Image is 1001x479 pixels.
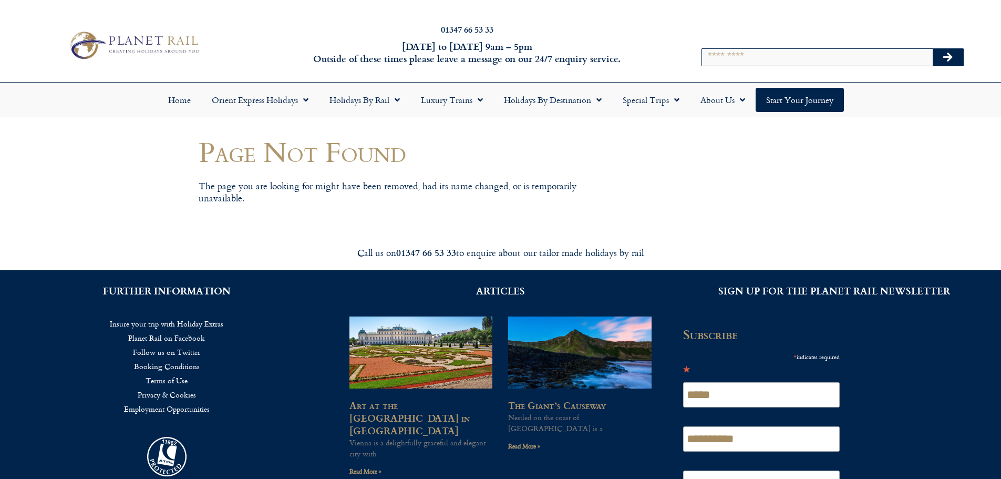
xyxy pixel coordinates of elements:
a: Orient Express Holidays [201,88,319,112]
a: Booking Conditions [16,359,318,373]
div: Call us on to enquire about our tailor made holidays by rail [207,247,795,259]
div: indicates required [683,350,840,363]
a: Planet Rail on Facebook [16,331,318,345]
a: Special Trips [612,88,690,112]
a: Privacy & Cookies [16,388,318,402]
a: 01347 66 53 33 [441,23,493,35]
h1: Page Not Found [199,136,593,167]
p: Nestled on the coast of [GEOGRAPHIC_DATA] is a [508,412,652,434]
h2: Subscribe [683,327,846,342]
img: Planet Rail Train Holidays Logo [65,28,202,62]
a: Art at the [GEOGRAPHIC_DATA] in [GEOGRAPHIC_DATA] [349,398,470,437]
img: atol_logo-1 [147,437,187,476]
h2: FURTHER INFORMATION [16,286,318,295]
a: Follow us on Twitter [16,345,318,359]
strong: 01347 66 53 33 [396,246,456,259]
a: Terms of Use [16,373,318,388]
h6: [DATE] to [DATE] 9am – 5pm Outside of these times please leave a message on our 24/7 enquiry serv... [270,40,665,65]
a: Home [158,88,201,112]
nav: Menu [5,88,996,112]
p: Vienna is a delightfully graceful and elegant city with [349,437,492,459]
a: Start your Journey [756,88,844,112]
a: Read more about The Giant’s Causeway [508,441,540,451]
a: Holidays by Destination [493,88,612,112]
a: Insure your trip with Holiday Extras [16,317,318,331]
button: Search [933,49,963,66]
a: Employment Opportunities [16,402,318,416]
nav: Menu [16,317,318,416]
a: Luxury Trains [410,88,493,112]
a: The Giant’s Causeway [508,398,606,412]
a: Read more about Art at the Belvedere Palace in Vienna [349,466,381,476]
h2: SIGN UP FOR THE PLANET RAIL NEWSLETTER [683,286,985,295]
h2: ARTICLES [349,286,652,295]
a: Holidays by Rail [319,88,410,112]
p: The page you are looking for might have been removed, had its name changed, or is temporarily una... [199,180,593,205]
a: About Us [690,88,756,112]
